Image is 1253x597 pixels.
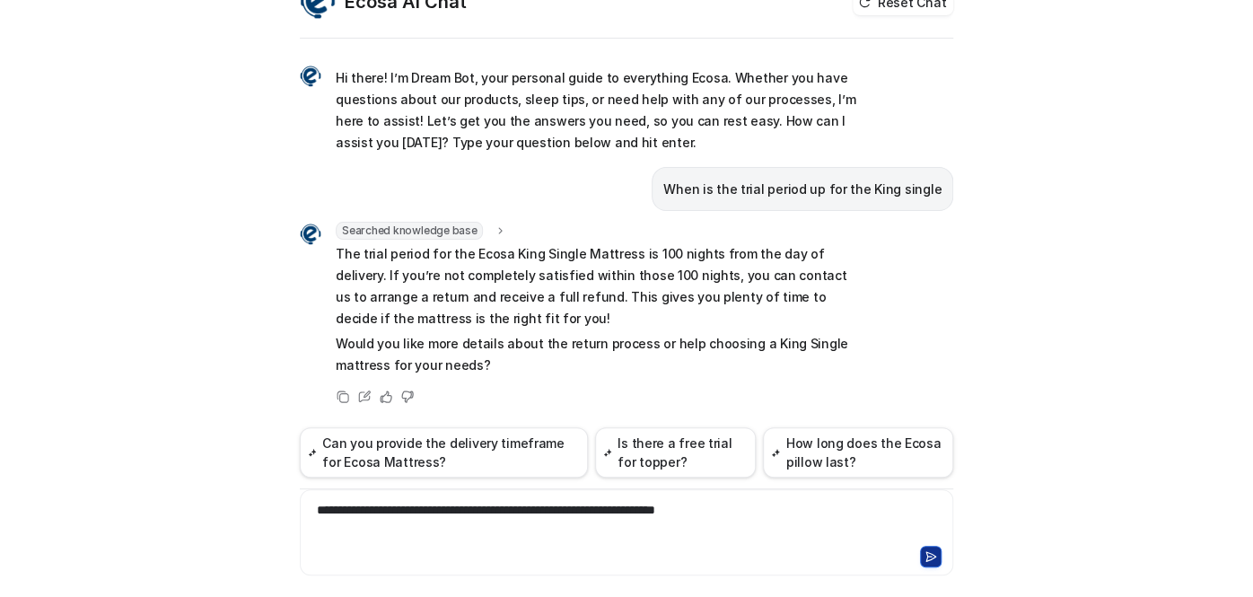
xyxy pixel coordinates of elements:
button: How long does the Ecosa pillow last? [763,427,953,478]
p: When is the trial period up for the King single [663,179,942,200]
button: Can you provide the delivery timeframe for Ecosa Mattress? [300,427,588,478]
p: Hi there! I’m Dream Bot, your personal guide to everything Ecosa. Whether you have questions abou... [336,67,861,154]
img: Widget [300,66,321,87]
p: Would you like more details about the return process or help choosing a King Single mattress for ... [336,333,861,376]
img: Widget [300,224,321,245]
button: Is there a free trial for topper? [595,427,756,478]
p: The trial period for the Ecosa King Single Mattress is 100 nights from the day of delivery. If yo... [336,243,861,329]
span: Searched knowledge base [336,222,483,240]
